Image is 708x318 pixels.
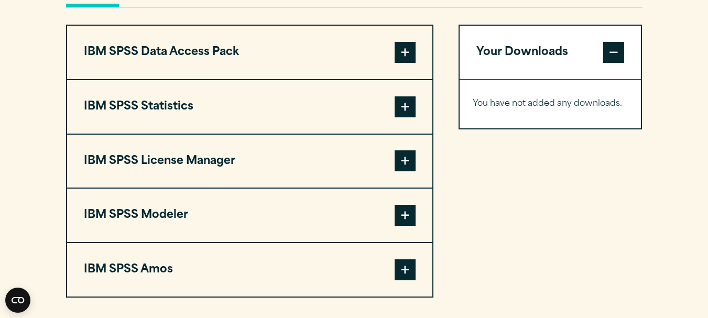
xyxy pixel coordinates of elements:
button: IBM SPSS Data Access Pack [67,26,432,79]
button: Your Downloads [460,26,641,79]
button: IBM SPSS Statistics [67,80,432,134]
button: IBM SPSS Amos [67,243,432,297]
div: Your Downloads [460,79,641,128]
p: You have not added any downloads. [473,96,628,112]
button: Open CMP widget [5,288,30,313]
button: IBM SPSS Modeler [67,189,432,242]
button: IBM SPSS License Manager [67,135,432,188]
